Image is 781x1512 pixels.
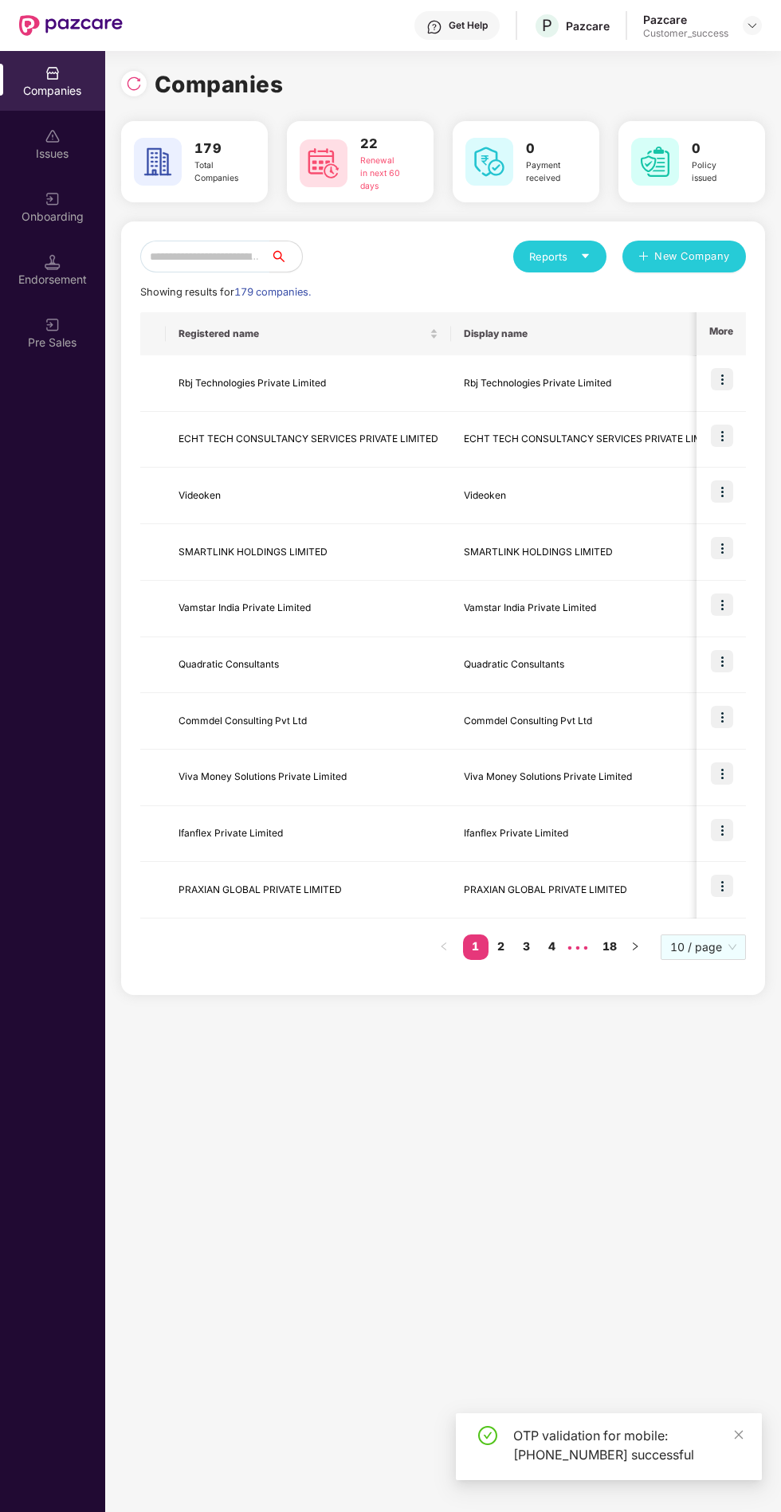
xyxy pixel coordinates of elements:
span: search [269,250,302,263]
td: Viva Money Solutions Private Limited [451,750,736,806]
div: Payment received [526,159,569,186]
img: svg+xml;base64,PHN2ZyBpZD0iUmVsb2FkLTMyeDMyIiB4bWxucz0iaHR0cDovL3d3dy53My5vcmcvMjAwMC9zdmciIHdpZH... [126,76,142,92]
img: svg+xml;base64,PHN2ZyBpZD0iSGVscC0zMngzMiIgeG1sbnM9Imh0dHA6Ly93d3cudzMub3JnLzIwMDAvc3ZnIiB3aWR0aD... [426,19,442,35]
img: svg+xml;base64,PHN2ZyBpZD0iRHJvcGRvd24tMzJ4MzIiIHhtbG5zPSJodHRwOi8vd3d3LnczLm9yZy8yMDAwL3N2ZyIgd2... [746,19,759,32]
img: icon [711,706,733,728]
td: Videoken [451,468,736,524]
img: icon [711,762,733,785]
li: 2 [489,934,514,960]
td: Commdel Consulting Pvt Ltd [451,693,736,750]
a: 18 [597,934,622,958]
th: Registered name [166,312,451,355]
span: ••• [565,934,591,960]
div: Pazcare [643,12,728,27]
td: ECHT TECH CONSULTANCY SERVICES PRIVATE LIMITED [166,412,451,468]
span: plus [638,251,649,264]
td: Quadratic Consultants [451,637,736,694]
img: svg+xml;base64,PHN2ZyBpZD0iQ29tcGFuaWVzIiB4bWxucz0iaHR0cDovL3d3dy53My5vcmcvMjAwMC9zdmciIHdpZHRoPS... [45,65,61,81]
button: right [622,934,648,960]
div: OTP validation for mobile: [PHONE_NUMBER] successful [513,1426,743,1464]
h3: 179 [194,139,237,159]
span: New Company [655,249,731,264]
div: Total Companies [194,159,237,186]
img: svg+xml;base64,PHN2ZyB4bWxucz0iaHR0cDovL3d3dy53My5vcmcvMjAwMC9zdmciIHdpZHRoPSI2MCIgaGVpZ2h0PSI2MC... [465,138,513,186]
div: Page Size [661,934,746,960]
span: caret-down [580,251,591,261]
img: svg+xml;base64,PHN2ZyB4bWxucz0iaHR0cDovL3d3dy53My5vcmcvMjAwMC9zdmciIHdpZHRoPSI2MCIgaGVpZ2h0PSI2MC... [631,138,679,186]
img: svg+xml;base64,PHN2ZyBpZD0iSXNzdWVzX2Rpc2FibGVkIiB4bWxucz0iaHR0cDovL3d3dy53My5vcmcvMjAwMC9zdmciIH... [45,128,61,144]
img: icon [711,593,733,616]
td: Quadratic Consultants [166,637,451,694]
li: Previous Page [431,934,457,960]
h3: 22 [360,134,403,155]
td: SMARTLINK HOLDINGS LIMITED [451,524,736,581]
th: Display name [451,312,736,355]
span: Display name [464,327,712,340]
div: Reports [529,249,591,264]
span: right [630,942,640,951]
img: icon [711,537,733,559]
img: icon [711,650,733,672]
span: 179 companies. [234,286,311,298]
img: icon [711,875,733,897]
button: search [269,241,303,272]
div: Pazcare [566,18,610,33]
td: Vamstar India Private Limited [166,581,451,637]
span: Showing results for [140,286,311,298]
li: Next Page [622,934,648,960]
li: 18 [597,934,622,960]
td: Commdel Consulting Pvt Ltd [166,693,451,750]
img: icon [711,819,733,841]
td: ECHT TECH CONSULTANCY SERVICES PRIVATE LIMITED [451,412,736,468]
span: check-circle [478,1426,497,1445]
td: Ifanflex Private Limited [451,806,736,863]
div: Policy issued [692,159,735,186]
div: Get Help [449,19,488,32]
th: More [697,312,746,355]
button: plusNew Company [622,241,746,272]
img: svg+xml;base64,PHN2ZyB4bWxucz0iaHR0cDovL3d3dy53My5vcmcvMjAwMC9zdmciIHdpZHRoPSI2MCIgaGVpZ2h0PSI2MC... [134,138,182,186]
img: svg+xml;base64,PHN2ZyB3aWR0aD0iMjAiIGhlaWdodD0iMjAiIHZpZXdCb3g9IjAgMCAyMCAyMCIgZmlsbD0ibm9uZSIgeG... [45,317,61,333]
img: icon [711,480,733,503]
h1: Companies [155,67,284,102]
td: PRAXIAN GLOBAL PRIVATE LIMITED [451,862,736,919]
span: left [439,942,449,951]
img: icon [711,425,733,447]
img: icon [711,368,733,390]
img: svg+xml;base64,PHN2ZyB4bWxucz0iaHR0cDovL3d3dy53My5vcmcvMjAwMC9zdmciIHdpZHRoPSI2MCIgaGVpZ2h0PSI2MC... [300,139,347,187]
button: left [431,934,457,960]
a: 2 [489,934,514,958]
td: Rbj Technologies Private Limited [166,355,451,412]
span: Registered name [179,327,426,340]
a: 4 [540,934,565,958]
td: Ifanflex Private Limited [166,806,451,863]
div: Customer_success [643,27,728,40]
td: Rbj Technologies Private Limited [451,355,736,412]
h3: 0 [526,139,569,159]
td: PRAXIAN GLOBAL PRIVATE LIMITED [166,862,451,919]
li: Next 5 Pages [565,934,591,960]
a: 3 [514,934,540,958]
img: New Pazcare Logo [19,15,123,36]
td: SMARTLINK HOLDINGS LIMITED [166,524,451,581]
td: Videoken [166,468,451,524]
img: svg+xml;base64,PHN2ZyB3aWR0aD0iMjAiIGhlaWdodD0iMjAiIHZpZXdCb3g9IjAgMCAyMCAyMCIgZmlsbD0ibm9uZSIgeG... [45,191,61,207]
li: 4 [540,934,565,960]
div: Renewal in next 60 days [360,155,403,194]
td: Viva Money Solutions Private Limited [166,750,451,806]
span: close [733,1429,744,1440]
h3: 0 [692,139,735,159]
a: 1 [463,934,489,958]
li: 3 [514,934,540,960]
span: P [542,16,552,35]
li: 1 [463,934,489,960]
td: Vamstar India Private Limited [451,581,736,637]
span: 10 / page [670,935,736,959]
img: svg+xml;base64,PHN2ZyB3aWR0aD0iMTQuNSIgaGVpZ2h0PSIxNC41IiB2aWV3Qm94PSIwIDAgMTYgMTYiIGZpbGw9Im5vbm... [45,254,61,270]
